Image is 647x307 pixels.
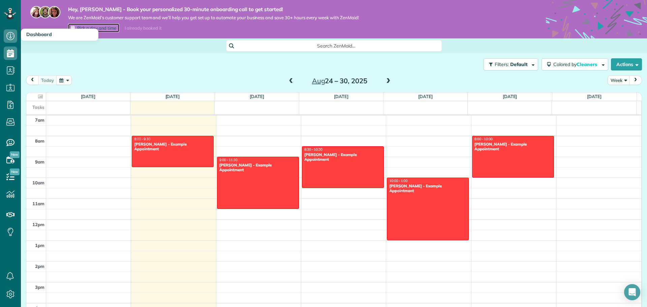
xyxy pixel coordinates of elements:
span: 8:00 - 10:00 [474,137,493,141]
img: jorge-587dff0eeaa6aab1f244e6dc62b8924c3b6ad411094392a53c71c6c4a576187d.jpg [39,6,51,18]
a: [DATE] [81,94,95,99]
div: [PERSON_NAME] - Example Appointment [474,142,552,152]
button: Actions [611,58,642,70]
span: 8am [35,138,44,144]
div: Open Intercom Messenger [624,284,640,300]
button: prev [26,75,39,85]
span: New [10,151,20,158]
span: Dashboard [26,31,52,37]
a: [DATE] [587,94,602,99]
span: We are ZenMaid’s customer support team and we’ll help you get set up to automate your business an... [68,15,359,21]
span: Pick a day and time [77,25,116,31]
a: [DATE] [418,94,433,99]
button: Colored byCleaners [542,58,608,70]
div: [PERSON_NAME] - Example Appointment [304,152,382,162]
img: maria-72a9807cf96188c08ef61303f053569d2e2a8a1cde33d635c8a3ac13582a053d.jpg [30,6,42,18]
a: [DATE] [165,94,180,99]
button: today [38,75,57,85]
span: Aug [312,76,325,85]
span: 12pm [32,222,44,227]
a: [DATE] [250,94,264,99]
a: [DATE] [503,94,517,99]
h2: 24 – 30, 2025 [298,77,382,85]
span: Tasks [32,104,44,110]
a: [DATE] [334,94,348,99]
button: Week [608,75,630,85]
img: michelle-19f622bdf1676172e81f8f8fba1fb50e276960ebfe0243fe18214015130c80e4.jpg [48,6,60,18]
span: 11am [32,201,44,206]
span: New [10,168,20,175]
span: 9am [35,159,44,164]
span: 3pm [35,284,44,290]
span: 2pm [35,264,44,269]
span: 8:30 - 10:30 [304,147,322,152]
span: 7am [35,117,44,123]
span: Colored by [553,61,599,67]
a: Filters: Default [480,58,538,70]
div: [PERSON_NAME] - Example Appointment [389,184,467,193]
span: 10am [32,180,44,185]
button: Filters: Default [484,58,538,70]
span: 8:00 - 9:30 [134,137,150,141]
span: Cleaners [577,61,598,67]
strong: Hey, [PERSON_NAME] - Book your personalized 30-minute onboarding call to get started! [68,6,359,13]
span: 10:00 - 1:00 [389,179,407,183]
span: Default [510,61,528,67]
a: Pick a day and time [68,24,119,32]
div: [PERSON_NAME] - Example Appointment [134,142,212,152]
span: 1pm [35,243,44,248]
span: Filters: [495,61,509,67]
button: next [629,75,642,85]
span: 9:00 - 11:30 [219,158,238,162]
div: [PERSON_NAME] - Example Appointment [219,163,297,173]
div: I already booked it [121,24,165,32]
